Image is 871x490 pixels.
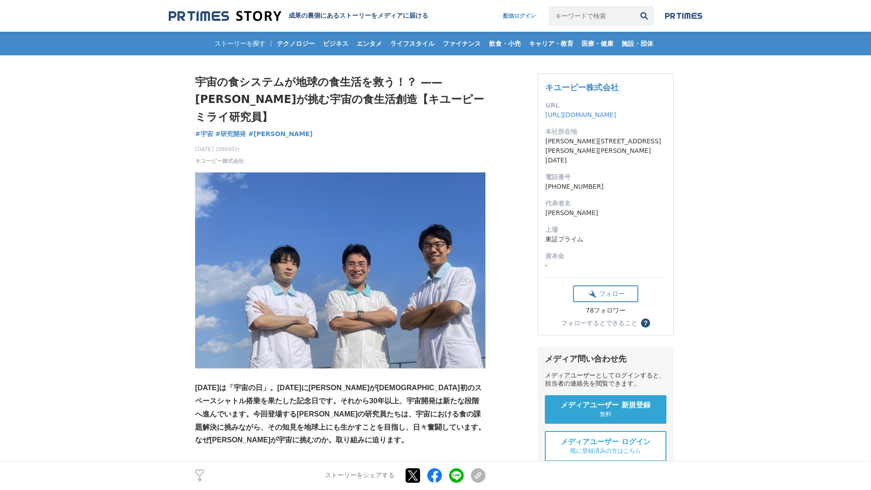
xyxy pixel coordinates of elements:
[545,199,666,208] dt: 代表者名
[545,225,666,235] dt: 上場
[561,401,651,410] span: メディアユーザー 新規登録
[485,39,524,48] span: 飲食・小売
[545,372,666,388] div: メディアユーザーとしてログインすると、担当者の連絡先を閲覧できます。
[248,129,313,139] a: #[PERSON_NAME]
[289,12,428,20] h2: 成果の裏側にあるストーリーをメディアに届ける
[325,472,395,480] p: ストーリーをシェアする
[561,437,651,447] span: メディアユーザー ログイン
[195,172,485,368] img: thumbnail_24e871d0-83d7-11f0-81ba-bfccc2c5b4a3.jpg
[248,130,313,138] span: #[PERSON_NAME]
[641,318,650,328] button: ？
[545,101,666,110] dt: URL
[215,129,246,139] a: #研究開発
[545,111,616,118] a: [URL][DOMAIN_NAME]
[545,431,666,461] a: メディアユーザー ログイン 既に登録済みの方はこちら
[578,32,617,55] a: 医療・健康
[545,235,666,244] dd: 東証プライム
[485,32,524,55] a: 飲食・小売
[545,353,666,364] div: メディア問い合わせ先
[545,208,666,218] dd: [PERSON_NAME]
[215,130,246,138] span: #研究開発
[169,10,428,22] a: 成果の裏側にあるストーリーをメディアに届ける 成果の裏側にあるストーリーをメディアに届ける
[545,251,666,261] dt: 資本金
[600,410,612,418] span: 無料
[195,460,485,473] p: 研究員プロフィール（写真左から）
[195,384,485,444] strong: [DATE]は「宇宙の日」。[DATE]に[PERSON_NAME]が[DEMOGRAPHIC_DATA]初のスペースシャトル搭乗を果たした記念日です。それから30年以上、宇宙開発は新たな段階へ...
[642,320,649,326] span: ？
[618,32,657,55] a: 施設・団体
[439,32,484,55] a: ファイナンス
[319,39,352,48] span: ビジネス
[387,32,438,55] a: ライフスタイル
[353,39,386,48] span: エンタメ
[545,172,666,182] dt: 電話番号
[573,285,638,302] button: フォロー
[545,83,619,92] a: キユーピー株式会社
[195,129,213,139] a: #宇宙
[545,127,666,137] dt: 本社所在地
[195,157,244,165] a: キユーピー株式会社
[545,182,666,191] dd: [PHONE_NUMBER]
[195,130,213,138] span: #宇宙
[525,32,577,55] a: キャリア・教育
[570,447,641,455] span: 既に登録済みの方はこちら
[525,39,577,48] span: キャリア・教育
[545,261,666,270] dd: -
[561,320,637,326] div: フォローするとできること
[353,32,386,55] a: エンタメ
[545,395,666,424] a: メディアユーザー 新規登録 無料
[545,137,666,165] dd: [PERSON_NAME][STREET_ADDRESS][PERSON_NAME][PERSON_NAME][DATE]
[387,39,438,48] span: ライフスタイル
[665,12,702,20] img: prtimes
[618,39,657,48] span: 施設・団体
[578,39,617,48] span: 医療・健康
[634,6,654,26] button: 検索
[273,32,318,55] a: テクノロジー
[195,73,485,126] h1: 宇宙の食システムが地球の食生活を救う！？ —— [PERSON_NAME]が挑む宇宙の食生活創造【キユーピー ミライ研究員】
[195,478,204,482] p: 9
[573,307,638,315] div: 78フォロワー
[548,6,634,26] input: キーワードで検索
[319,32,352,55] a: ビジネス
[195,145,244,153] span: [DATE] 10時00分
[273,39,318,48] span: テクノロジー
[494,6,545,26] a: 配信ログイン
[169,10,281,22] img: 成果の裏側にあるストーリーをメディアに届ける
[439,39,484,48] span: ファイナンス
